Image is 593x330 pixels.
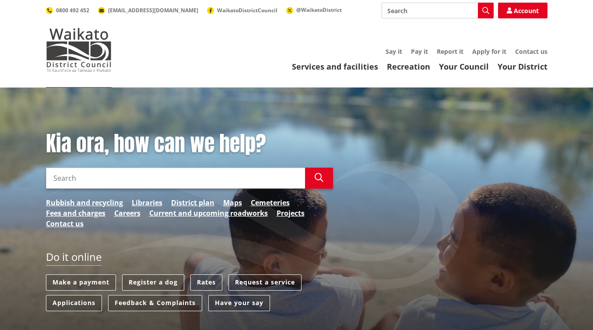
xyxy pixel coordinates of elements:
img: Waikato District Council - Te Kaunihera aa Takiwaa o Waikato [46,28,112,72]
a: Contact us [515,47,547,56]
a: Contact us [46,218,84,229]
a: Have your say [208,295,270,311]
a: Libraries [132,197,162,208]
a: Rates [190,274,222,291]
a: Maps [223,197,242,208]
a: Rubbish and recycling [46,197,123,208]
a: Current and upcoming roadworks [149,208,268,218]
span: 0800 492 452 [56,7,89,14]
a: [EMAIL_ADDRESS][DOMAIN_NAME] [98,7,198,14]
a: Feedback & Complaints [108,295,202,311]
a: Services and facilities [292,61,378,72]
h1: Kia ora, how can we help? [46,131,333,157]
a: District plan [171,197,214,208]
a: Make a payment [46,274,116,291]
a: Your Council [439,61,489,72]
a: Projects [277,208,305,218]
a: Pay it [411,47,428,56]
a: Careers [114,208,140,218]
a: Your District [498,61,547,72]
a: @WaikatoDistrict [286,6,342,14]
input: Search input [382,3,494,18]
a: Fees and charges [46,208,105,218]
a: Recreation [387,61,430,72]
a: Cemeteries [251,197,290,208]
span: @WaikatoDistrict [296,6,342,14]
a: Report it [437,47,463,56]
span: WaikatoDistrictCouncil [217,7,277,14]
input: Search input [46,168,305,189]
h2: Do it online [46,251,102,266]
a: Apply for it [472,47,506,56]
a: Say it [386,47,402,56]
a: Account [498,3,547,18]
a: Applications [46,295,102,311]
a: Register a dog [122,274,184,291]
a: WaikatoDistrictCouncil [207,7,277,14]
span: [EMAIL_ADDRESS][DOMAIN_NAME] [108,7,198,14]
a: Request a service [228,274,302,291]
a: 0800 492 452 [46,7,89,14]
